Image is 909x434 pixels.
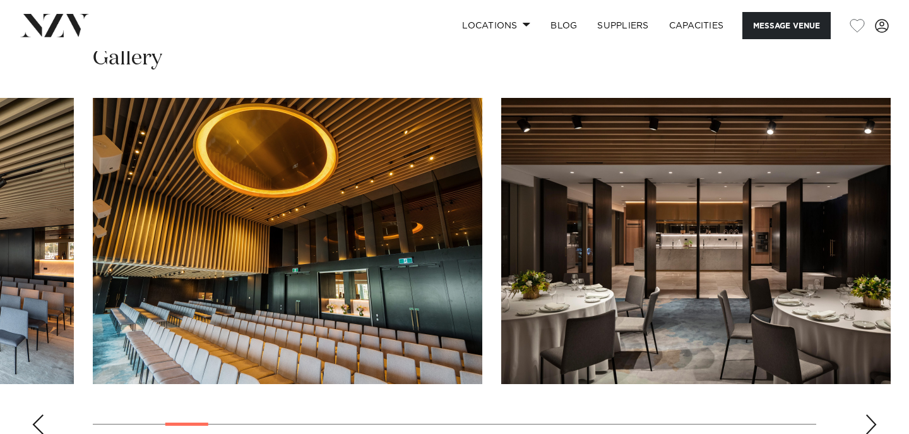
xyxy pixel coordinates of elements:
[540,12,587,39] a: BLOG
[20,14,89,37] img: nzv-logo.png
[93,98,482,384] swiper-slide: 4 / 30
[452,12,540,39] a: Locations
[93,44,162,73] h2: Gallery
[742,12,831,39] button: Message Venue
[501,98,891,384] swiper-slide: 5 / 30
[587,12,658,39] a: SUPPLIERS
[659,12,734,39] a: Capacities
